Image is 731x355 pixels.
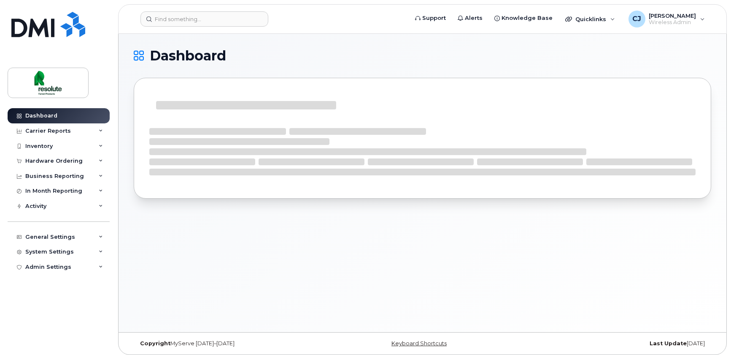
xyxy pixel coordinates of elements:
[140,340,170,347] strong: Copyright
[519,340,711,347] div: [DATE]
[391,340,447,347] a: Keyboard Shortcuts
[650,340,687,347] strong: Last Update
[150,49,226,62] span: Dashboard
[134,340,326,347] div: MyServe [DATE]–[DATE]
